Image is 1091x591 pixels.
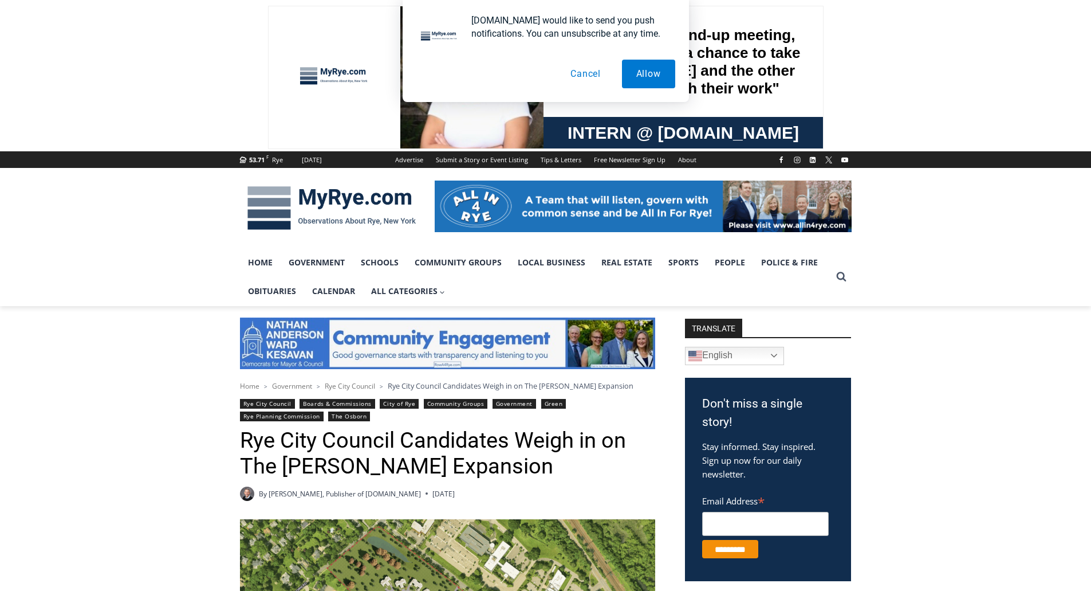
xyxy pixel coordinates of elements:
[266,154,269,160] span: F
[240,277,304,306] a: Obituaries
[264,382,267,390] span: >
[462,14,675,40] div: [DOMAIN_NAME] would like to send you push notifications. You can unsubscribe at any time.
[753,248,826,277] a: Police & Fire
[556,60,615,88] button: Cancel
[240,248,281,277] a: Home
[304,277,363,306] a: Calendar
[702,395,834,431] h3: Don't miss a single story!
[660,248,707,277] a: Sports
[259,488,267,499] span: By
[240,412,324,421] a: Rye Planning Commission
[416,14,462,60] img: notification icon
[407,248,510,277] a: Community Groups
[302,155,322,165] div: [DATE]
[300,399,375,409] a: Boards & Commissions
[275,111,555,143] a: Intern @ [DOMAIN_NAME]
[249,155,265,164] span: 53.71
[328,412,370,421] a: The Osborn
[593,248,660,277] a: Real Estate
[702,490,829,510] label: Email Address
[240,487,254,501] a: Author image
[380,382,383,390] span: >
[240,381,259,391] a: Home
[240,380,655,392] nav: Breadcrumbs
[289,1,541,111] div: "At the 10am stand-up meeting, each intern gets a chance to take [PERSON_NAME] and the other inte...
[380,399,419,409] a: City of Rye
[588,151,672,168] a: Free Newsletter Sign Up
[317,382,320,390] span: >
[685,347,784,365] a: English
[822,153,836,167] a: X
[353,248,407,277] a: Schools
[424,399,487,409] a: Community Groups
[838,153,852,167] a: YouTube
[363,277,454,306] button: Child menu of All Categories
[240,248,831,306] nav: Primary Navigation
[510,248,593,277] a: Local Business
[240,428,655,480] h1: Rye City Council Candidates Weigh in on The [PERSON_NAME] Expansion
[622,60,675,88] button: Allow
[774,153,788,167] a: Facebook
[806,153,820,167] a: Linkedin
[534,151,588,168] a: Tips & Letters
[389,151,703,168] nav: Secondary Navigation
[702,440,834,481] p: Stay informed. Stay inspired. Sign up now for our daily newsletter.
[541,399,566,409] a: Green
[831,267,852,287] button: View Search Form
[707,248,753,277] a: People
[432,488,455,499] time: [DATE]
[790,153,804,167] a: Instagram
[435,181,852,232] img: All in for Rye
[240,178,423,238] img: MyRye.com
[672,151,703,168] a: About
[389,151,430,168] a: Advertise
[325,381,375,391] a: Rye City Council
[272,155,283,165] div: Rye
[493,399,536,409] a: Government
[281,248,353,277] a: Government
[272,381,312,391] a: Government
[430,151,534,168] a: Submit a Story or Event Listing
[269,489,421,499] a: [PERSON_NAME], Publisher of [DOMAIN_NAME]
[688,349,702,363] img: en
[300,114,531,140] span: Intern @ [DOMAIN_NAME]
[240,399,295,409] a: Rye City Council
[685,319,742,337] strong: TRANSLATE
[388,381,633,391] span: Rye City Council Candidates Weigh in on The [PERSON_NAME] Expansion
